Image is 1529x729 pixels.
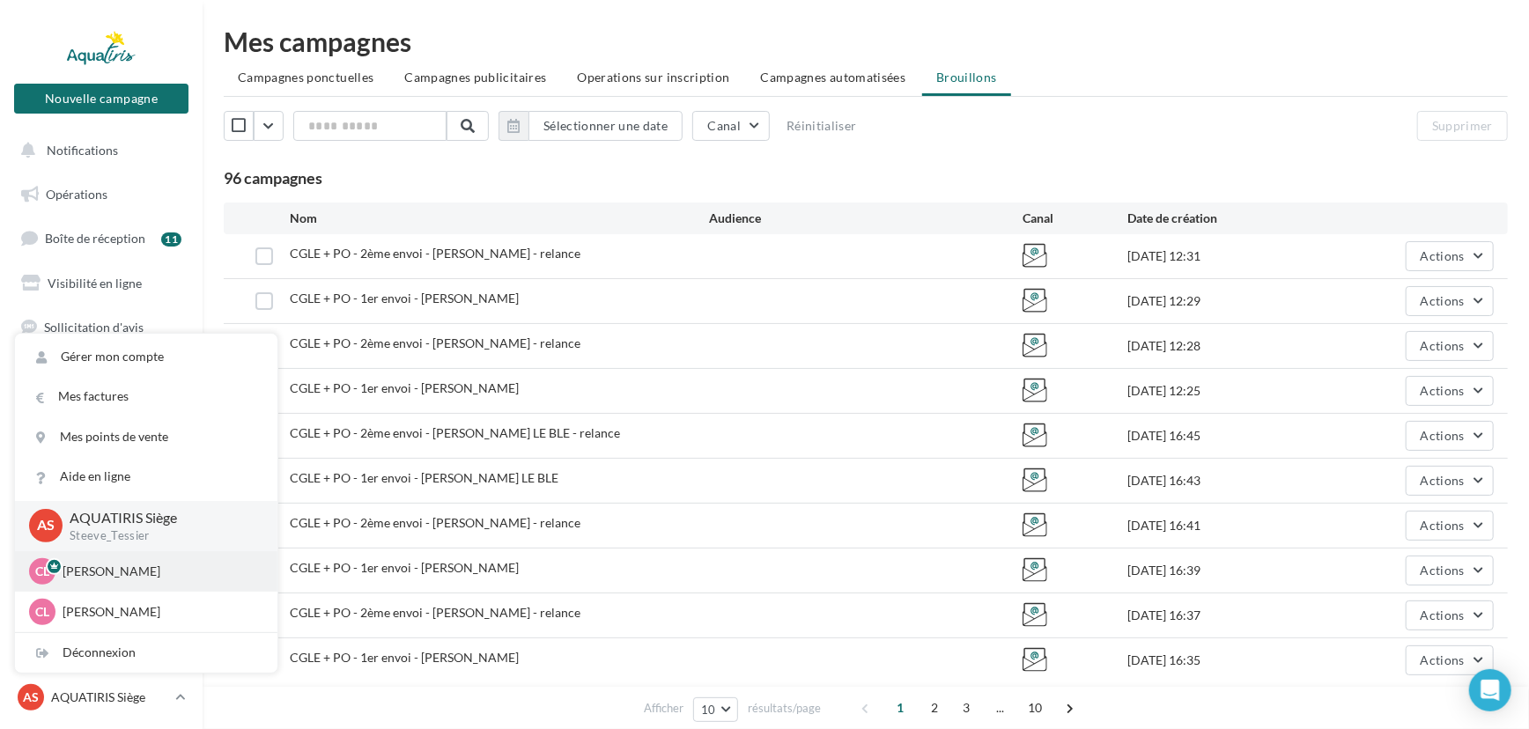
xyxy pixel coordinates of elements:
button: Sélectionner une date [528,111,683,141]
div: [DATE] 16:39 [1127,562,1337,579]
span: 10 [1021,694,1050,722]
span: CGLE + PO - 1er envoi - Clément GESLOT [290,650,519,665]
span: CGLE + PO - 1er envoi - Lawrence POUSSIN [290,291,519,306]
span: 1 [886,694,914,722]
button: Sélectionner une date [499,111,683,141]
div: [DATE] 12:29 [1127,292,1337,310]
button: Actions [1406,600,1494,630]
a: Boîte de réception11 [11,219,192,257]
div: [DATE] 16:45 [1127,427,1337,445]
button: Canal [692,111,770,141]
button: Actions [1406,421,1494,451]
span: Campagnes publicitaires [404,70,546,85]
a: Gérer mon compte [15,337,277,377]
button: Actions [1406,645,1494,675]
span: AS [37,516,55,536]
span: Notifications [47,143,118,158]
div: [DATE] 12:25 [1127,382,1337,400]
span: CGLE + PO - 2ème envoi - Dominique LEVEQUE - relance [290,335,580,350]
p: [PERSON_NAME] [63,603,256,621]
span: CL [35,563,49,580]
button: Actions [1406,286,1494,316]
span: Visibilité en ligne [48,276,142,291]
span: Actions [1421,248,1465,263]
span: ... [986,694,1015,722]
span: Actions [1421,563,1465,578]
p: AQUATIRIS Siège [51,688,168,706]
div: Canal [1023,210,1127,227]
span: Actions [1421,473,1465,488]
span: AS [23,688,39,706]
button: Actions [1406,331,1494,361]
a: Visibilité en ligne [11,265,192,302]
div: [DATE] 16:41 [1127,517,1337,534]
button: Supprimer [1417,111,1508,141]
span: Campagnes ponctuelles [238,70,373,85]
a: Mes factures [15,377,277,416]
button: Réinitialiser [779,115,864,136]
span: CGLE + PO - 1er envoi - Justine LE BLE [290,470,558,485]
span: Actions [1421,338,1465,353]
div: 11 [161,232,181,247]
span: 2 [920,694,949,722]
span: CGLE + PO - 2ème envoi - Justine LE BLE - relance [290,425,620,440]
button: Actions [1406,376,1494,406]
span: 10 [701,703,716,717]
div: [DATE] 16:37 [1127,607,1337,624]
span: Boîte de réception [45,231,145,246]
span: CGLE + PO - 2ème envoi - Emmanuel HELARD - relance [290,515,580,530]
a: AS AQUATIRIS Siège [14,681,188,714]
span: résultats/page [748,700,821,717]
span: Actions [1421,652,1465,667]
span: CGLE + PO - 1er envoi - Dominique LEVEQUE [290,380,519,395]
span: Actions [1421,383,1465,398]
span: CGLE + PO - 2ème envoi - Clément GESLOT - relance [290,605,580,620]
a: Sollicitation d'avis [11,309,192,346]
div: Date de création [1127,210,1337,227]
a: Opérations [11,176,192,213]
span: CGLE + PO - 2ème envoi - Lawrence POUSSIN - relance [290,246,580,261]
button: Actions [1406,466,1494,496]
span: 3 [952,694,980,722]
div: Nom [290,210,708,227]
span: Actions [1421,607,1465,622]
a: Mes points de vente [15,417,277,457]
div: [DATE] 12:31 [1127,247,1337,265]
button: Actions [1406,511,1494,541]
button: Nouvelle campagne [14,84,188,114]
span: Afficher [644,700,683,717]
button: Actions [1406,241,1494,271]
a: Campagnes [11,352,192,389]
span: Operations sur inscription [577,70,729,85]
p: Steeve_Tessier [70,528,249,544]
a: Aide en ligne [15,457,277,497]
span: Sollicitation d'avis [44,319,144,334]
span: Actions [1421,518,1465,533]
button: Actions [1406,556,1494,585]
a: Calendrier [11,483,192,520]
a: Médiathèque [11,440,192,477]
div: [DATE] 16:35 [1127,652,1337,669]
span: Campagnes automatisées [761,70,906,85]
button: 10 [693,697,738,722]
div: Audience [709,210,1023,227]
p: [PERSON_NAME] [63,563,256,580]
span: Actions [1421,428,1465,443]
div: [DATE] 12:28 [1127,337,1337,355]
span: 96 campagnes [224,168,322,188]
span: Actions [1421,293,1465,308]
a: Contacts [11,396,192,433]
div: Open Intercom Messenger [1469,669,1511,711]
a: Docto'Com [11,527,192,564]
p: AQUATIRIS Siège [70,508,249,528]
span: CGLE + PO - 1er envoi - Emmanuel HELARD [290,560,519,575]
span: CL [35,603,49,621]
button: Notifications [11,132,185,169]
span: Opérations [46,187,107,202]
div: [DATE] 16:43 [1127,472,1337,490]
div: Mes campagnes [224,28,1508,55]
div: Déconnexion [15,633,277,673]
